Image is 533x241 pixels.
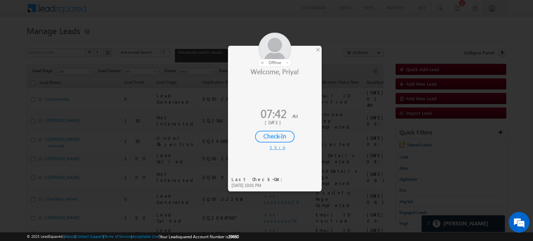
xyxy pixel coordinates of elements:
[261,105,287,121] span: 07:42
[9,64,127,183] textarea: Type your message and hit 'Enter'
[94,189,126,198] em: Start Chat
[255,131,295,143] div: Check-In
[114,3,130,20] div: Minimize live chat window
[160,234,239,239] span: Your Leadsquared Account Number is
[314,46,322,53] div: ×
[292,113,298,119] span: AM
[228,67,322,76] div: Welcome, Priya!
[12,36,29,45] img: d_60004797649_company_0_60004797649
[27,233,239,240] span: © 2025 LeadSquared | | | | |
[36,36,117,45] div: Chat with us now
[269,60,281,65] span: offline
[231,176,287,182] div: Last Check-Out:
[132,234,159,239] a: Acceptable Use
[65,234,75,239] a: About
[76,234,103,239] a: Contact Support
[104,234,131,239] a: Terms of Service
[233,119,316,126] div: [DATE]
[228,234,239,239] span: 39660
[231,182,287,189] div: [DATE] 10:01 PM
[270,144,280,150] div: Skip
